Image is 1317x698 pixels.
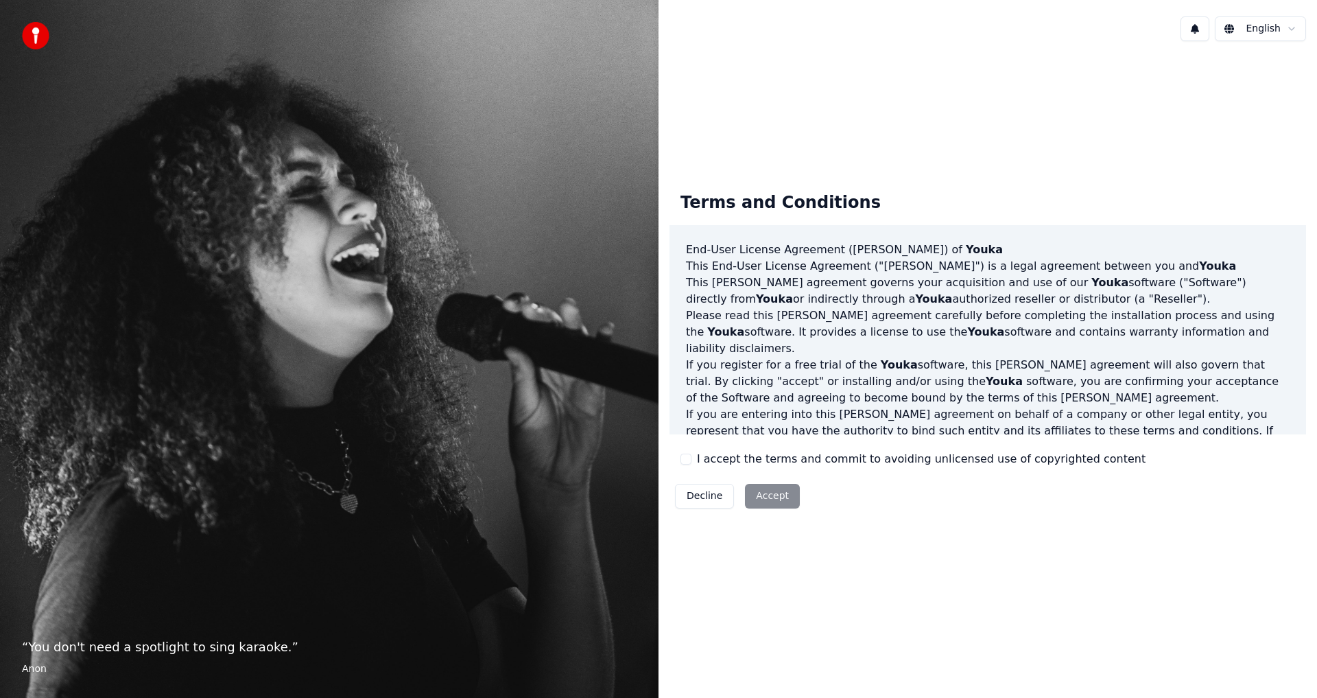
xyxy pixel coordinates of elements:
[707,325,744,338] span: Youka
[675,484,734,509] button: Decline
[881,358,918,371] span: Youka
[22,662,637,676] footer: Anon
[22,638,637,657] p: “ You don't need a spotlight to sing karaoke. ”
[686,275,1290,307] p: This [PERSON_NAME] agreement governs your acquisition and use of our software ("Software") direct...
[669,181,892,225] div: Terms and Conditions
[967,325,1004,338] span: Youka
[966,243,1003,256] span: Youka
[686,406,1290,472] p: If you are entering into this [PERSON_NAME] agreement on behalf of a company or other legal entit...
[686,258,1290,275] p: This End-User License Agreement ("[PERSON_NAME]") is a legal agreement between you and
[756,292,793,305] span: Youka
[986,375,1023,388] span: Youka
[1091,276,1128,289] span: Youka
[1199,259,1236,272] span: Youka
[915,292,952,305] span: Youka
[686,357,1290,406] p: If you register for a free trial of the software, this [PERSON_NAME] agreement will also govern t...
[697,451,1146,467] label: I accept the terms and commit to avoiding unlicensed use of copyrighted content
[22,22,49,49] img: youka
[686,307,1290,357] p: Please read this [PERSON_NAME] agreement carefully before completing the installation process and...
[686,242,1290,258] h3: End-User License Agreement ([PERSON_NAME]) of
